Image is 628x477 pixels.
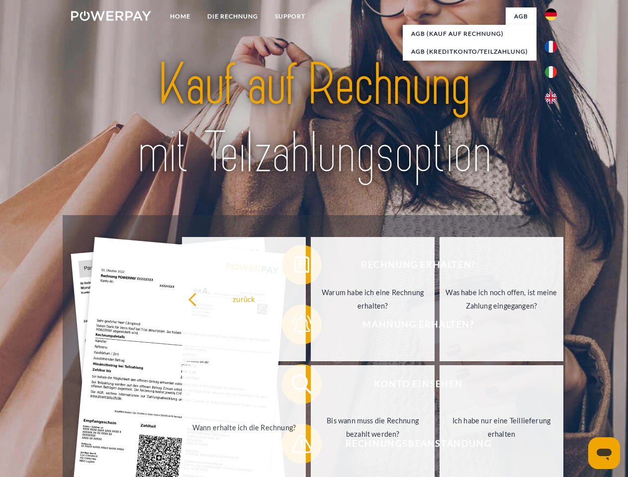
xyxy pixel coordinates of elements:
[317,286,429,313] div: Warum habe ich eine Rechnung erhalten?
[446,286,557,313] div: Was habe ich noch offen, ist meine Zahlung eingegangen?
[267,7,314,25] a: SUPPORT
[506,7,537,25] a: agb
[162,7,199,25] a: Home
[71,11,151,21] img: logo-powerpay-white.svg
[188,292,300,306] div: zurück
[403,25,537,43] a: AGB (Kauf auf Rechnung)
[545,66,557,78] img: it
[545,41,557,53] img: fr
[199,7,267,25] a: DIE RECHNUNG
[95,48,533,190] img: title-powerpay_de.svg
[188,420,300,434] div: Wann erhalte ich die Rechnung?
[446,414,557,441] div: Ich habe nur eine Teillieferung erhalten
[545,8,557,20] img: de
[403,43,537,61] a: AGB (Kreditkonto/Teilzahlung)
[440,237,563,361] a: Was habe ich noch offen, ist meine Zahlung eingegangen?
[317,414,429,441] div: Bis wann muss die Rechnung bezahlt werden?
[545,92,557,104] img: en
[588,437,620,469] iframe: Schaltfläche zum Öffnen des Messaging-Fensters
